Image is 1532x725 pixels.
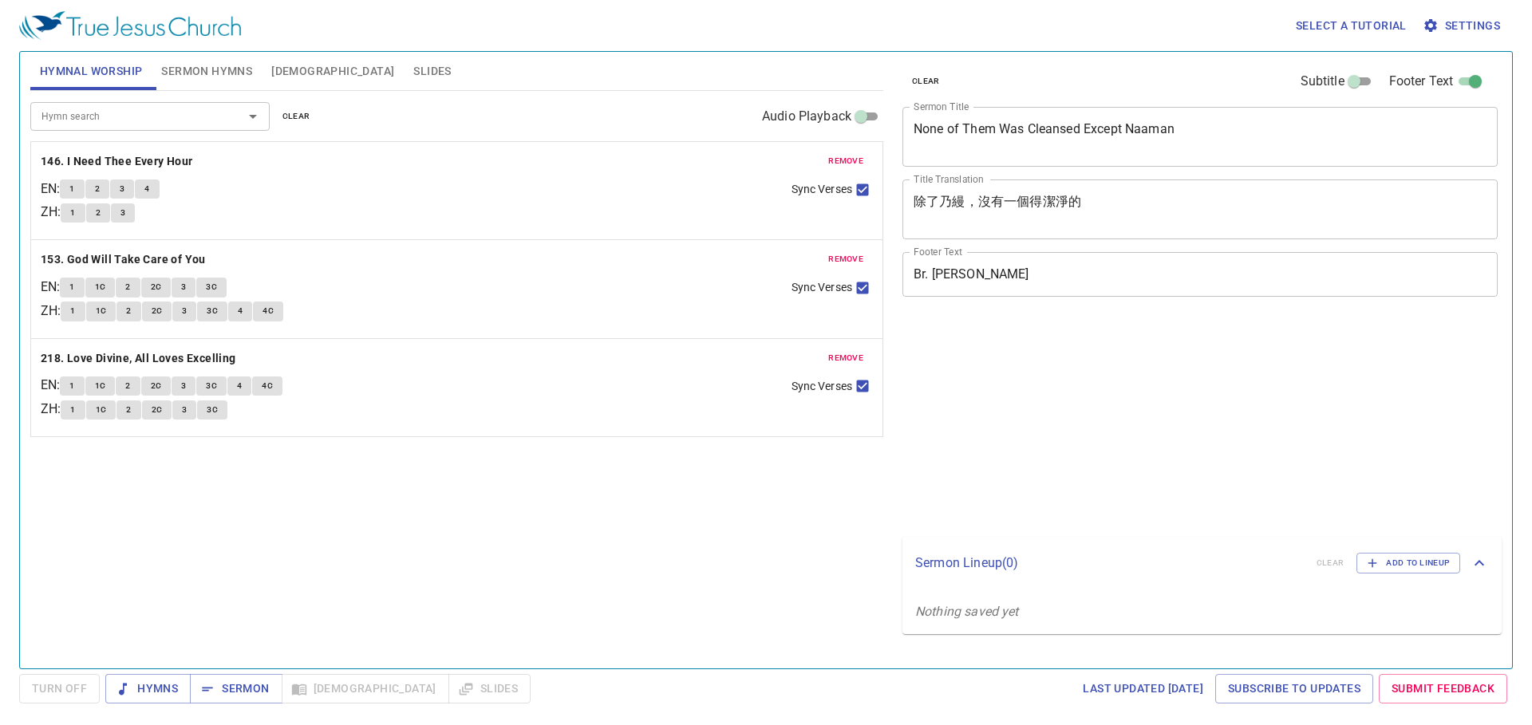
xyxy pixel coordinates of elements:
[41,152,195,171] button: 146. I Need Thee Every Hour
[172,301,196,321] button: 3
[85,278,116,297] button: 1C
[190,674,282,703] button: Sermon
[41,349,239,368] button: 218. Love Divine, All Loves Excelling
[1083,679,1203,699] span: Last updated [DATE]
[41,376,60,395] p: EN :
[172,278,195,297] button: 3
[135,179,159,199] button: 4
[116,376,140,396] button: 2
[60,179,84,199] button: 1
[96,206,101,220] span: 2
[96,304,107,318] span: 1C
[116,400,140,420] button: 2
[110,179,134,199] button: 3
[206,379,217,393] span: 3C
[111,203,135,223] button: 3
[1289,11,1413,41] button: Select a tutorial
[242,105,264,128] button: Open
[142,301,172,321] button: 2C
[105,674,191,703] button: Hymns
[126,403,131,417] span: 2
[141,376,172,396] button: 2C
[61,400,85,420] button: 1
[125,280,130,294] span: 2
[142,400,172,420] button: 2C
[151,379,162,393] span: 2C
[151,280,162,294] span: 2C
[263,304,274,318] span: 4C
[819,349,873,368] button: remove
[86,203,110,223] button: 2
[161,61,252,81] span: Sermon Hymns
[196,278,227,297] button: 3C
[40,61,143,81] span: Hymnal Worship
[792,279,852,296] span: Sync Verses
[70,403,75,417] span: 1
[1301,72,1344,91] span: Subtitle
[70,206,75,220] span: 1
[141,278,172,297] button: 2C
[41,278,60,297] p: EN :
[96,403,107,417] span: 1C
[86,301,116,321] button: 1C
[196,376,227,396] button: 3C
[207,304,218,318] span: 3C
[120,182,124,196] span: 3
[1426,16,1500,36] span: Settings
[70,304,75,318] span: 1
[762,107,851,126] span: Audio Playback
[253,301,283,321] button: 4C
[915,554,1304,573] p: Sermon Lineup ( 0 )
[228,301,252,321] button: 4
[1367,556,1450,570] span: Add to Lineup
[1356,553,1460,573] button: Add to Lineup
[819,250,873,269] button: remove
[41,349,236,368] b: 218. Love Divine, All Loves Excelling
[61,301,85,321] button: 1
[896,313,1380,531] iframe: from-child
[95,182,100,196] span: 2
[828,351,863,365] span: remove
[792,181,852,198] span: Sync Verses
[41,301,61,321] p: ZH :
[252,376,282,396] button: 4C
[197,301,227,321] button: 3C
[181,280,186,294] span: 3
[413,61,451,81] span: Slides
[1379,674,1507,703] a: Submit Feedback
[69,280,74,294] span: 1
[41,203,61,222] p: ZH :
[118,679,178,699] span: Hymns
[60,376,84,396] button: 1
[271,61,394,81] span: [DEMOGRAPHIC_DATA]
[1215,674,1373,703] a: Subscribe to Updates
[1389,72,1454,91] span: Footer Text
[181,379,186,393] span: 3
[1076,674,1210,703] a: Last updated [DATE]
[60,278,84,297] button: 1
[282,109,310,124] span: clear
[1296,16,1407,36] span: Select a tutorial
[1228,679,1360,699] span: Subscribe to Updates
[238,304,243,318] span: 4
[902,537,1502,589] div: Sermon Lineup(0)clearAdd to Lineup
[61,203,85,223] button: 1
[86,400,116,420] button: 1C
[41,250,206,270] b: 153. God Will Take Care of You
[85,376,116,396] button: 1C
[41,152,193,171] b: 146. I Need Thee Every Hour
[273,107,320,126] button: clear
[182,304,187,318] span: 3
[819,152,873,171] button: remove
[227,376,251,396] button: 4
[69,379,74,393] span: 1
[144,182,149,196] span: 4
[1419,11,1506,41] button: Settings
[262,379,273,393] span: 4C
[915,604,1019,619] i: Nothing saved yet
[116,301,140,321] button: 2
[172,376,195,396] button: 3
[912,74,940,89] span: clear
[126,304,131,318] span: 2
[95,280,106,294] span: 1C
